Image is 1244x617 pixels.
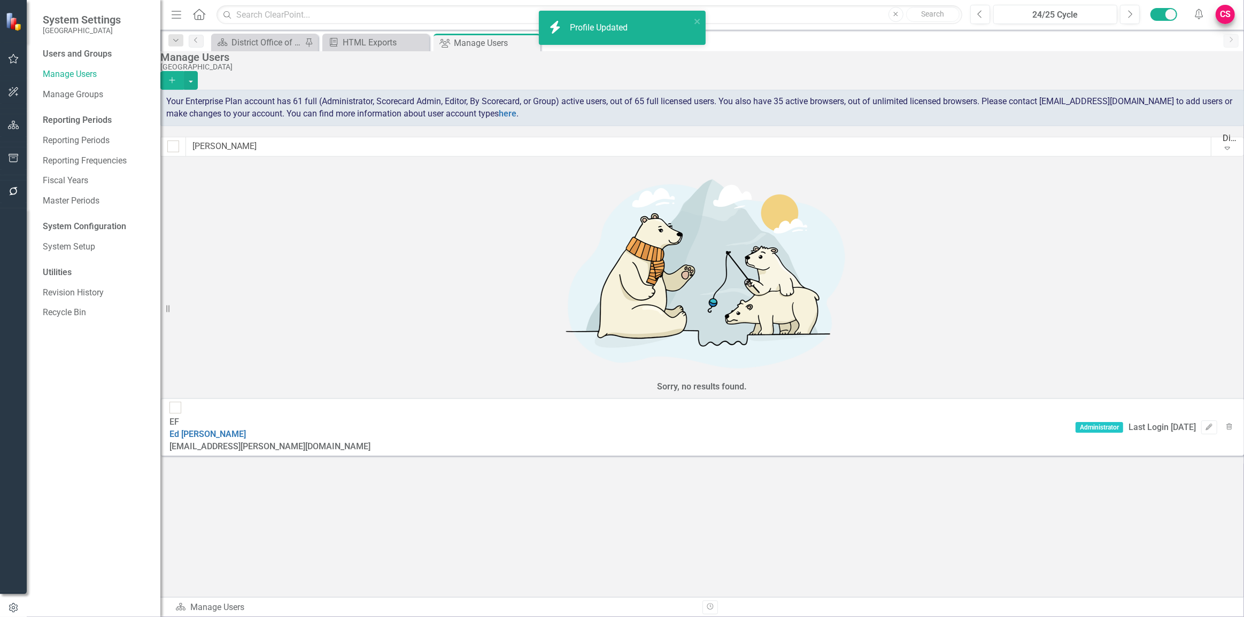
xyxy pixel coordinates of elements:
[343,36,427,49] div: HTML Exports
[43,287,150,299] a: Revision History
[43,155,150,167] a: Reporting Frequencies
[43,68,150,81] a: Manage Users
[454,36,538,50] div: Manage Users
[175,602,694,614] div: Manage Users
[694,15,701,27] button: close
[1076,422,1123,433] span: Administrator
[169,441,370,453] div: [EMAIL_ADDRESS][PERSON_NAME][DOMAIN_NAME]
[166,96,1232,119] span: Your Enterprise Plan account has 61 full (Administrator, Scorecard Admin, Editor, By Scorecard, o...
[169,429,246,439] a: Ed [PERSON_NAME]
[160,51,1239,63] div: Manage Users
[43,175,150,187] a: Fiscal Years
[1129,421,1196,434] div: Last Login [DATE]
[499,108,516,119] a: here
[1216,5,1235,24] button: CS
[43,114,150,127] div: Reporting Periods
[43,195,150,207] a: Master Periods
[186,137,1211,157] input: Filter Users...
[231,36,302,49] div: District Office of Procurement Services IEP
[43,89,150,101] a: Manage Groups
[5,12,24,31] img: ClearPoint Strategy
[906,7,960,22] button: Search
[658,381,747,393] div: Sorry, no results found.
[1223,132,1238,145] div: Display All Users
[160,63,1239,71] div: [GEOGRAPHIC_DATA]
[993,5,1118,24] button: 24/25 Cycle
[169,416,370,428] div: EF
[325,36,427,49] a: HTML Exports
[217,5,962,24] input: Search ClearPoint...
[43,13,121,26] span: System Settings
[43,267,150,279] div: Utilities
[214,36,302,49] a: District Office of Procurement Services IEP
[997,9,1114,21] div: 24/25 Cycle
[43,307,150,319] a: Recycle Bin
[43,241,150,253] a: System Setup
[570,22,630,34] div: Profile Updated
[43,26,121,35] small: [GEOGRAPHIC_DATA]
[43,48,150,60] div: Users and Groups
[43,221,150,233] div: System Configuration
[542,165,863,378] img: No results found
[43,135,150,147] a: Reporting Periods
[921,10,944,18] span: Search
